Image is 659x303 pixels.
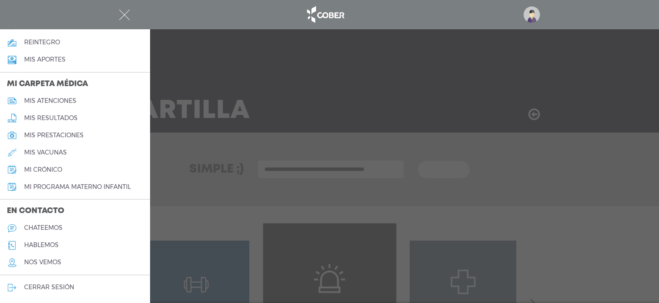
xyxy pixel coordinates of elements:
h5: hablemos [24,241,59,249]
h5: cerrar sesión [24,284,74,291]
img: profile-placeholder.svg [524,6,540,23]
h5: chateemos [24,224,63,232]
img: logo_cober_home-white.png [302,4,348,25]
h5: reintegro [24,39,60,46]
h5: Mis aportes [24,56,66,63]
h5: mi programa materno infantil [24,183,131,191]
h5: mi crónico [24,166,62,173]
img: Cober_menu-close-white.svg [119,9,130,20]
h5: mis prestaciones [24,132,84,139]
h5: mis atenciones [24,97,76,105]
h5: mis vacunas [24,149,67,156]
h5: nos vemos [24,259,61,266]
h5: mis resultados [24,114,78,122]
